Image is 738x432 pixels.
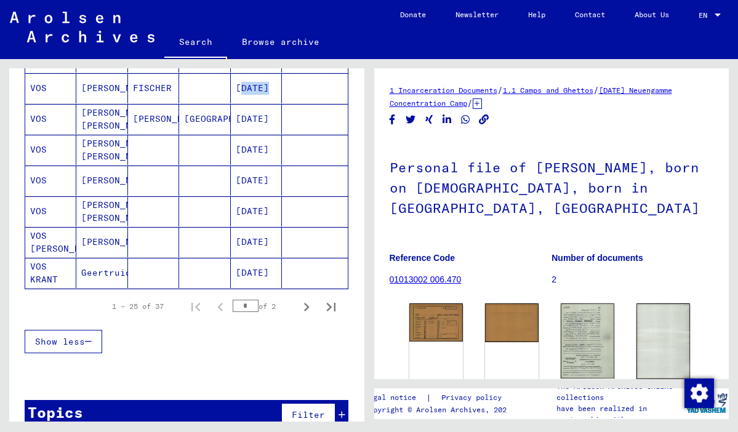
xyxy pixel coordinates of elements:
span: / [467,97,473,108]
button: First page [183,294,208,319]
button: Share on Xing [423,112,436,127]
a: 01013002 006.470 [390,274,462,284]
img: Arolsen_neg.svg [10,12,154,42]
a: Legal notice [364,391,426,404]
button: Share on Facebook [386,112,399,127]
mat-cell: VOS [25,73,76,103]
h1: Personal file of [PERSON_NAME], born on [DEMOGRAPHIC_DATA], born in [GEOGRAPHIC_DATA], [GEOGRAPHI... [390,139,714,234]
span: / [593,84,599,95]
mat-cell: [PERSON_NAME] [PERSON_NAME] [76,135,127,165]
b: Reference Code [390,253,455,263]
p: have been realized in partnership with [556,403,684,425]
span: Show less [35,336,85,347]
mat-cell: [PERSON_NAME] [76,73,127,103]
mat-cell: Geertruida [76,258,127,288]
a: Search [164,27,227,59]
button: Show less [25,330,102,353]
mat-cell: VOS [25,104,76,134]
mat-cell: VOS KRANT [25,258,76,288]
img: Change consent [684,378,714,408]
mat-cell: [DATE] [231,227,282,257]
mat-cell: VOS [25,135,76,165]
button: Copy link [478,112,491,127]
mat-cell: FISCHER [128,73,179,103]
button: Share on LinkedIn [441,112,454,127]
mat-cell: [PERSON_NAME] [PERSON_NAME] [76,104,127,134]
mat-cell: [DATE] [231,73,282,103]
mat-cell: [PERSON_NAME] [128,104,179,134]
mat-cell: [DATE] [231,135,282,165]
p: 2 [551,273,713,286]
mat-cell: [DATE] [231,196,282,226]
img: 002.jpg [485,303,539,342]
button: Share on WhatsApp [459,112,472,127]
button: Share on Twitter [404,112,417,127]
mat-cell: [DATE] [231,104,282,134]
span: Filter [292,409,325,420]
span: / [497,84,503,95]
img: 001.jpg [409,303,463,342]
img: 001.jpg [561,303,614,378]
mat-cell: [DATE] [231,258,282,288]
button: Next page [294,294,319,319]
button: Filter [281,403,335,426]
mat-cell: [DATE] [231,166,282,196]
mat-cell: [GEOGRAPHIC_DATA] [179,104,230,134]
a: 1.1 Camps and Ghettos [503,86,593,95]
a: Privacy policy [431,391,516,404]
span: EN [699,11,712,20]
mat-cell: [PERSON_NAME] [76,227,127,257]
a: 1 Incarceration Documents [390,86,497,95]
p: The Arolsen Archives online collections [556,381,684,403]
p: Copyright © Arolsen Archives, 2021 [364,404,516,415]
div: | [364,391,516,404]
mat-cell: [PERSON_NAME] [76,166,127,196]
b: Number of documents [551,253,643,263]
div: of 2 [233,300,294,312]
button: Last page [319,294,343,319]
div: Topics [28,401,83,423]
mat-cell: VOS [25,166,76,196]
mat-cell: VOS [PERSON_NAME] [25,227,76,257]
button: Previous page [208,294,233,319]
mat-cell: VOS [25,196,76,226]
a: Browse archive [227,27,334,57]
mat-cell: [PERSON_NAME] [PERSON_NAME] [76,196,127,226]
div: 1 – 25 of 37 [112,301,164,312]
img: 002.jpg [636,303,690,379]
